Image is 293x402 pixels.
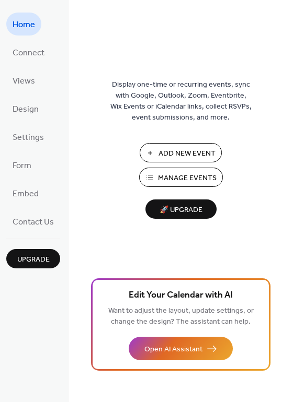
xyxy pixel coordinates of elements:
span: Add New Event [159,148,216,159]
span: Upgrade [17,254,50,265]
span: Settings [13,129,44,146]
button: Add New Event [140,143,222,162]
a: Settings [6,125,50,148]
button: Open AI Assistant [129,337,233,360]
a: Embed [6,182,45,205]
span: Edit Your Calendar with AI [129,288,233,303]
span: Contact Us [13,214,54,231]
a: Contact Us [6,210,60,233]
button: Manage Events [139,168,223,187]
a: Design [6,97,45,120]
span: Home [13,17,35,33]
span: Display one-time or recurring events, sync with Google, Outlook, Zoom, Eventbrite, Wix Events or ... [110,79,252,123]
span: Open AI Assistant [144,344,202,355]
span: 🚀 Upgrade [152,203,210,217]
button: 🚀 Upgrade [145,199,217,219]
button: Upgrade [6,249,60,268]
a: Connect [6,41,51,64]
span: Views [13,73,35,90]
a: Views [6,69,41,92]
span: Form [13,158,31,174]
span: Want to adjust the layout, update settings, or change the design? The assistant can help. [108,304,254,329]
a: Form [6,153,38,176]
a: Home [6,13,41,36]
span: Connect [13,45,44,62]
span: Manage Events [158,173,217,184]
span: Design [13,101,39,118]
span: Embed [13,186,39,203]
